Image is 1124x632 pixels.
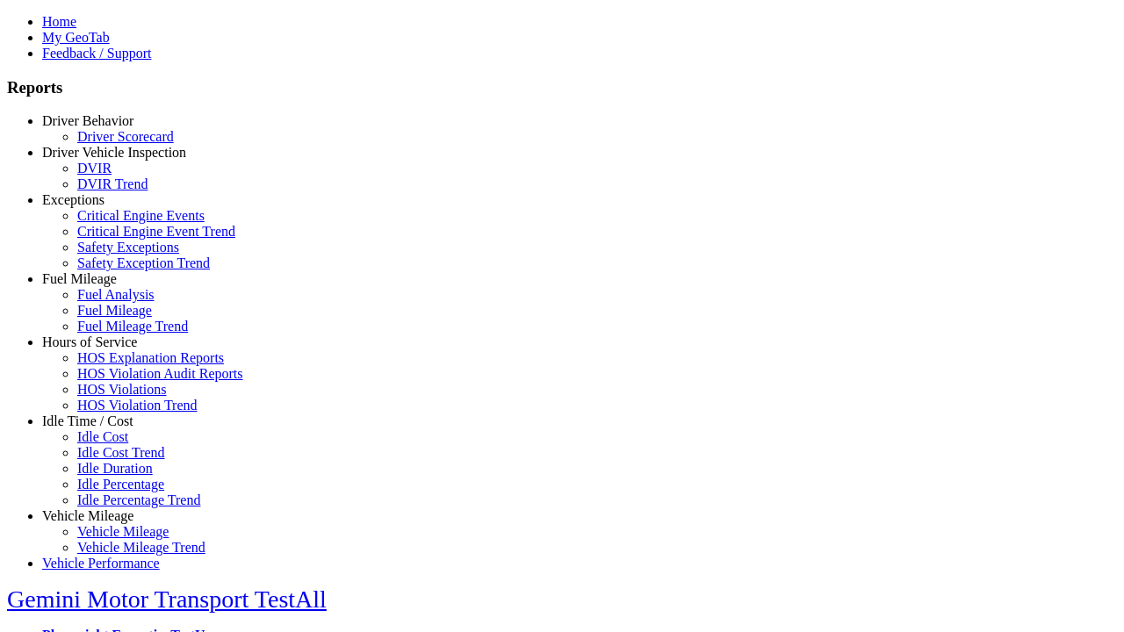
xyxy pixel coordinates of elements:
[42,46,151,61] a: Feedback / Support
[77,382,166,397] a: HOS Violations
[77,540,205,555] a: Vehicle Mileage Trend
[77,477,164,492] a: Idle Percentage
[77,176,148,191] a: DVIR Trend
[77,255,210,270] a: Safety Exception Trend
[77,319,188,334] a: Fuel Mileage Trend
[42,413,133,428] a: Idle Time / Cost
[77,208,205,223] a: Critical Engine Events
[77,224,235,239] a: Critical Engine Event Trend
[77,398,198,413] a: HOS Violation Trend
[42,30,110,45] a: My GeoTab
[77,287,155,302] a: Fuel Analysis
[77,161,112,176] a: DVIR
[7,585,327,613] a: Gemini Motor Transport TestAll
[77,445,165,460] a: Idle Cost Trend
[77,492,200,507] a: Idle Percentage Trend
[42,192,104,207] a: Exceptions
[42,113,133,128] a: Driver Behavior
[77,524,169,539] a: Vehicle Mileage
[42,145,186,160] a: Driver Vehicle Inspection
[77,350,224,365] a: HOS Explanation Reports
[77,129,174,144] a: Driver Scorecard
[77,240,179,255] a: Safety Exceptions
[7,78,1117,97] h3: Reports
[42,508,133,523] a: Vehicle Mileage
[42,271,117,286] a: Fuel Mileage
[77,429,128,444] a: Idle Cost
[42,334,137,349] a: Hours of Service
[42,14,76,29] a: Home
[77,366,243,381] a: HOS Violation Audit Reports
[42,556,160,571] a: Vehicle Performance
[77,461,153,476] a: Idle Duration
[77,303,152,318] a: Fuel Mileage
